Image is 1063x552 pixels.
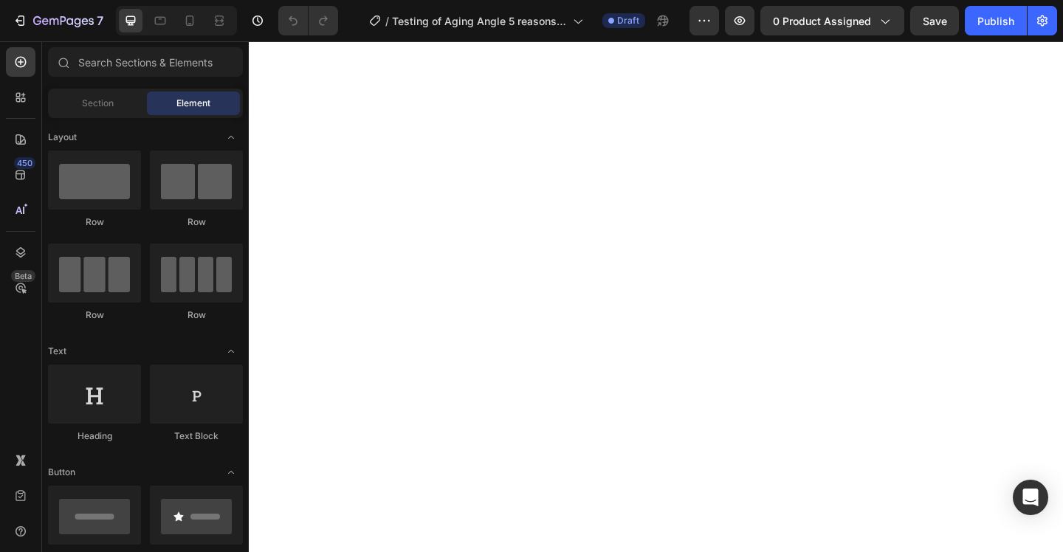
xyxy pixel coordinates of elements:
[48,345,66,358] span: Text
[219,339,243,363] span: Toggle open
[219,125,243,149] span: Toggle open
[48,466,75,479] span: Button
[910,6,959,35] button: Save
[773,13,871,29] span: 0 product assigned
[48,47,243,77] input: Search Sections & Elements
[617,14,639,27] span: Draft
[48,131,77,144] span: Layout
[6,6,110,35] button: 7
[278,6,338,35] div: Undo/Redo
[48,429,141,443] div: Heading
[392,13,567,29] span: Testing of Aging Angle 5 reasons pdp (MAIN)
[150,429,243,443] div: Text Block
[977,13,1014,29] div: Publish
[219,460,243,484] span: Toggle open
[150,215,243,229] div: Row
[965,6,1027,35] button: Publish
[176,97,210,110] span: Element
[48,215,141,229] div: Row
[760,6,904,35] button: 0 product assigned
[48,308,141,322] div: Row
[923,15,947,27] span: Save
[1013,480,1048,515] div: Open Intercom Messenger
[82,97,114,110] span: Section
[385,13,389,29] span: /
[249,41,1063,552] iframe: Design area
[14,157,35,169] div: 450
[97,12,103,30] p: 7
[150,308,243,322] div: Row
[11,270,35,282] div: Beta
